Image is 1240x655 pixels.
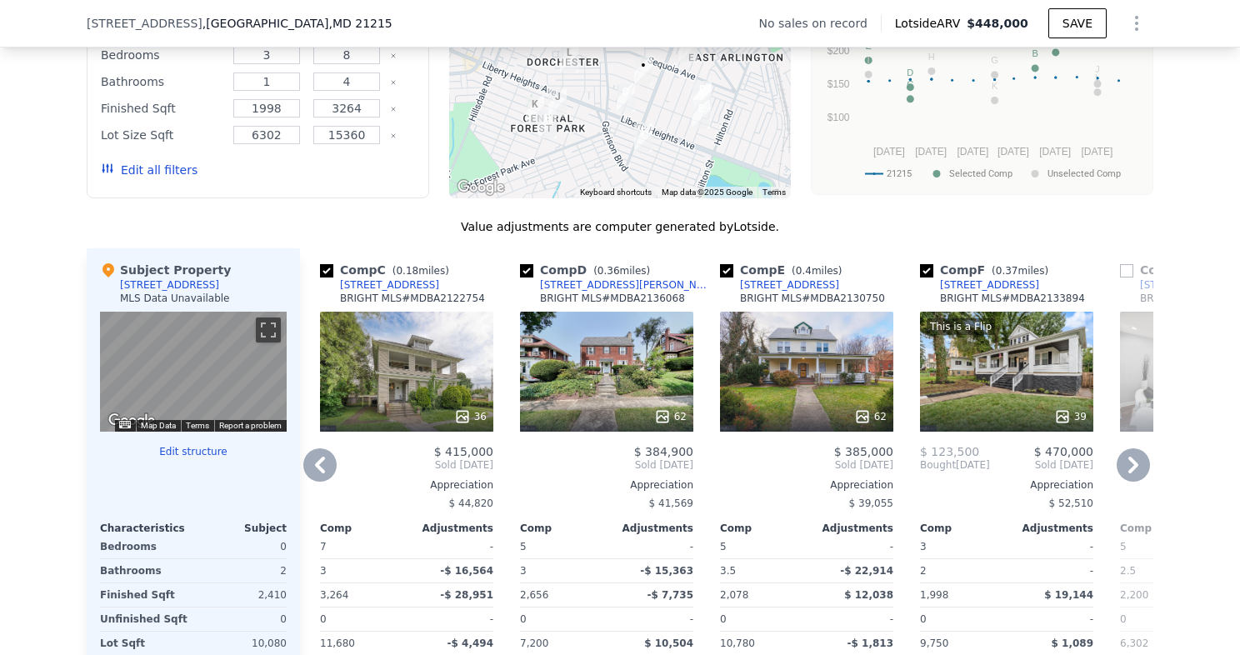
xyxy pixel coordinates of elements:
span: 0.18 [396,265,418,277]
button: Map Data [141,420,176,432]
span: $ 10,504 [644,637,693,649]
span: 9,750 [920,637,948,649]
button: Clear [390,132,397,139]
a: Open this area in Google Maps (opens a new window) [104,410,159,432]
div: BRIGHT MLS # MDBA2130750 [740,292,885,305]
div: 36 [454,408,487,425]
div: - [410,607,493,631]
span: -$ 1,813 [847,637,893,649]
span: Sold [DATE] [520,458,693,472]
div: Comp [720,522,807,535]
div: Adjustments [807,522,893,535]
span: Map data ©2025 Google [662,187,752,197]
div: 3319 Dorchester Rd [685,93,717,135]
button: Keyboard shortcuts [119,421,131,428]
text: Unselected Comp [1047,168,1121,179]
div: 10,080 [197,632,287,655]
span: 5 [520,541,527,552]
span: -$ 22,914 [840,565,893,577]
div: Lot Size Sqft [101,123,223,147]
div: 3.5 [720,559,803,582]
span: 10,780 [720,637,755,649]
span: 0.4 [796,265,812,277]
button: Show Options [1120,7,1153,40]
div: 3600 Denison Rd [687,74,718,116]
div: - [410,535,493,558]
div: 62 [854,408,887,425]
a: Terms [762,187,786,197]
div: Comp F [920,262,1055,278]
div: Street View [100,312,287,432]
span: Bought [920,458,956,472]
span: Sold [DATE] [720,458,893,472]
span: $ 1,089 [1052,637,1093,649]
div: 2 [197,559,287,582]
a: [STREET_ADDRESS] [720,278,839,292]
div: - [1010,559,1093,582]
button: Clear [390,52,397,59]
text: H [928,52,935,62]
text: J [1095,64,1100,74]
div: 4012 Kathland Ave [532,103,563,145]
span: 6,302 [1120,637,1148,649]
div: Bathrooms [101,70,223,93]
span: -$ 7,735 [647,589,693,601]
span: -$ 28,951 [440,589,493,601]
span: [STREET_ADDRESS] [87,15,202,32]
span: 5 [720,541,727,552]
div: 62 [654,408,687,425]
span: $ 39,055 [849,497,893,509]
div: Bedrooms [101,43,223,67]
text: [DATE] [957,146,989,157]
span: $ 470,000 [1034,445,1093,458]
div: - [1010,535,1093,558]
div: 2 [920,559,1003,582]
div: Comp [920,522,1007,535]
div: 4111 Springdale Ave [519,89,551,131]
span: -$ 16,564 [440,565,493,577]
span: 3,264 [320,589,348,601]
span: 0 [720,613,727,625]
span: $ 12,038 [844,589,893,601]
span: 7 [320,541,327,552]
span: 1,998 [920,589,948,601]
span: 11,680 [320,637,355,649]
a: [STREET_ADDRESS] [920,278,1039,292]
a: [STREET_ADDRESS] [320,278,439,292]
div: Finished Sqft [100,583,190,607]
div: Appreciation [720,478,893,492]
text: $200 [827,45,850,57]
span: ( miles) [985,265,1055,277]
a: [STREET_ADDRESS] [1120,278,1239,292]
div: [STREET_ADDRESS] [340,278,439,292]
span: 2,078 [720,589,748,601]
div: Unfinished Sqft [100,607,190,631]
div: 4012 Chatham Rd [553,37,585,79]
div: Comp D [520,262,657,278]
div: 39 [1054,408,1087,425]
div: 3616 Springdale Ave [627,117,659,158]
span: 0.37 [996,265,1018,277]
span: 0 [520,613,527,625]
div: Characteristics [100,522,193,535]
div: - [610,607,693,631]
span: 0 [320,613,327,625]
div: Finished Sqft [101,97,223,120]
span: $ 52,510 [1049,497,1093,509]
text: G [991,55,998,65]
div: Comp [1120,522,1207,535]
text: [DATE] [873,146,905,157]
button: Clear [390,79,397,86]
text: E [865,41,871,51]
text: [DATE] [997,146,1029,157]
button: Clear [390,106,397,112]
div: 3 [520,559,603,582]
div: Adjustments [1007,522,1093,535]
span: 0 [920,613,927,625]
text: Selected Comp [949,168,1012,179]
text: I [867,55,870,65]
div: Comp C [320,262,456,278]
div: No sales on record [759,15,881,32]
div: 3706 Chatham Rd [627,50,659,92]
span: , MD 21215 [328,17,392,30]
